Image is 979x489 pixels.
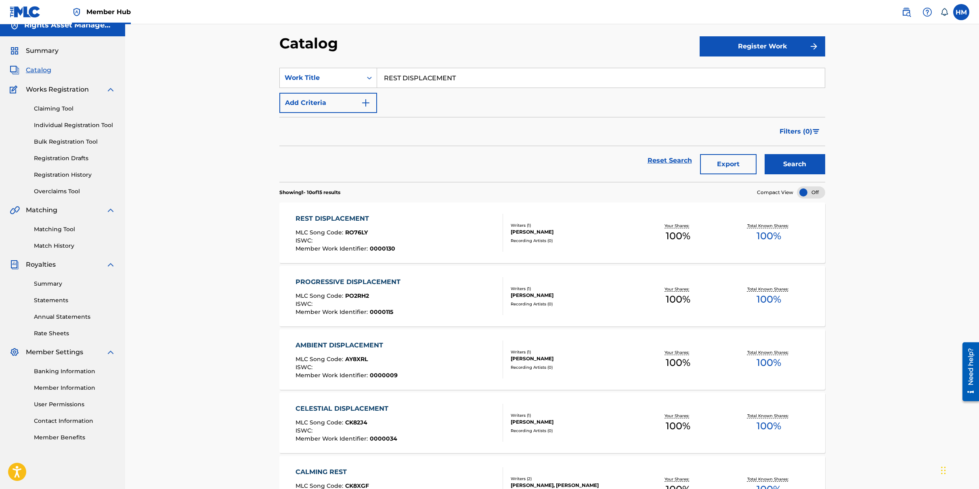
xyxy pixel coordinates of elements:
[747,286,790,292] p: Total Known Shares:
[644,152,696,169] a: Reset Search
[511,428,633,434] div: Recording Artists ( 0 )
[665,413,691,419] p: Your Shares:
[279,203,825,263] a: REST DISPLACEMENTMLC Song Code:RO76LYISWC:Member Work Identifier:0000130Writers (1)[PERSON_NAME]R...
[24,21,115,30] h5: Rights Asset Management Holdings LLC
[296,341,398,350] div: AMBIENT DISPLACEMENT
[296,467,396,477] div: CALMING REST
[780,127,812,136] span: Filters ( 0 )
[34,367,115,376] a: Banking Information
[296,308,370,316] span: Member Work Identifier :
[700,154,757,174] button: Export
[511,301,633,307] div: Recording Artists ( 0 )
[26,347,83,357] span: Member Settings
[666,419,690,433] span: 100 %
[370,372,398,379] span: 0000009
[34,121,115,130] a: Individual Registration Tool
[34,138,115,146] a: Bulk Registration Tool
[511,482,633,489] div: [PERSON_NAME], [PERSON_NAME]
[939,450,979,489] iframe: Chat Widget
[511,412,633,418] div: Writers ( 1 )
[757,229,781,243] span: 100 %
[813,129,820,134] img: filter
[34,433,115,442] a: Member Benefits
[747,349,790,355] p: Total Known Shares:
[34,329,115,338] a: Rate Sheets
[757,419,781,433] span: 100 %
[765,154,825,174] button: Search
[26,85,89,94] span: Works Registration
[940,8,948,16] div: Notifications
[747,223,790,229] p: Total Known Shares:
[757,292,781,307] span: 100 %
[10,46,19,56] img: Summary
[296,245,370,252] span: Member Work Identifier :
[700,36,825,56] button: Register Work
[296,214,395,224] div: REST DISPLACEMENT
[26,65,51,75] span: Catalog
[666,355,690,370] span: 100 %
[665,476,691,482] p: Your Shares:
[511,238,633,244] div: Recording Artists ( 0 )
[279,93,377,113] button: Add Criteria
[296,277,405,287] div: PROGRESSIVE DISPLACEMENT
[296,292,345,299] span: MLC Song Code :
[10,65,19,75] img: Catalog
[34,400,115,409] a: User Permissions
[34,384,115,392] a: Member Information
[345,292,369,299] span: PO2RH2
[72,7,82,17] img: Top Rightsholder
[279,68,825,182] form: Search Form
[956,339,979,404] iframe: Resource Center
[34,280,115,288] a: Summary
[511,228,633,236] div: [PERSON_NAME]
[34,104,115,113] a: Claiming Tool
[953,4,969,20] div: User Menu
[296,427,314,434] span: ISWC :
[34,225,115,234] a: Matching Tool
[511,364,633,370] div: Recording Artists ( 0 )
[511,222,633,228] div: Writers ( 1 )
[901,7,911,17] img: search
[106,347,115,357] img: expand
[26,260,56,270] span: Royalties
[86,7,131,17] span: Member Hub
[296,364,314,371] span: ISWC :
[665,286,691,292] p: Your Shares:
[285,73,357,83] div: Work Title
[747,413,790,419] p: Total Known Shares:
[511,355,633,362] div: [PERSON_NAME]
[370,308,393,316] span: 0000115
[296,300,314,307] span: ISWC :
[10,347,19,357] img: Member Settings
[296,355,345,363] span: MLC Song Code :
[757,355,781,370] span: 100 %
[361,98,371,108] img: 9d2ae6d4665cec9f34b9.svg
[511,418,633,426] div: [PERSON_NAME]
[106,260,115,270] img: expand
[898,4,914,20] a: Public Search
[296,229,345,236] span: MLC Song Code :
[665,223,691,229] p: Your Shares:
[26,205,57,215] span: Matching
[370,245,395,252] span: 0000130
[666,229,690,243] span: 100 %
[34,313,115,321] a: Annual Statements
[919,4,935,20] div: Help
[665,349,691,355] p: Your Shares:
[10,6,41,18] img: MLC Logo
[296,419,345,426] span: MLC Song Code :
[345,419,367,426] span: CK82J4
[941,458,946,483] div: Drag
[279,189,340,196] p: Showing 1 - 10 of 15 results
[279,393,825,453] a: CELESTIAL DISPLACEMENTMLC Song Code:CK82J4ISWC:Member Work Identifier:0000034Writers (1)[PERSON_N...
[34,242,115,250] a: Match History
[106,85,115,94] img: expand
[34,417,115,425] a: Contact Information
[10,85,20,94] img: Works Registration
[296,237,314,244] span: ISWC :
[10,21,19,30] img: Accounts
[10,205,20,215] img: Matching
